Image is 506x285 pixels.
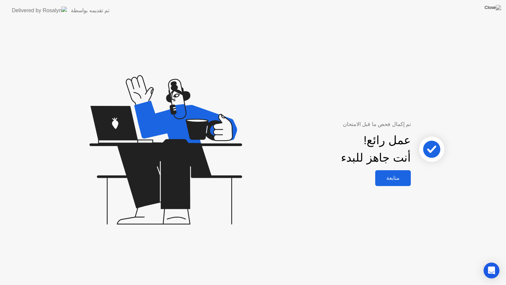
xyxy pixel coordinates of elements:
[275,120,411,128] div: تم إكمال فحص ما قبل الامتحان
[484,263,499,278] div: Open Intercom Messenger
[377,175,409,181] div: متابعة
[485,5,501,10] img: Close
[12,7,67,14] img: Delivered by Rosalyn
[341,132,411,167] div: عمل رائع! أنت جاهز للبدء
[71,7,109,15] div: تم تقديمه بواسطة
[375,170,411,186] button: متابعة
